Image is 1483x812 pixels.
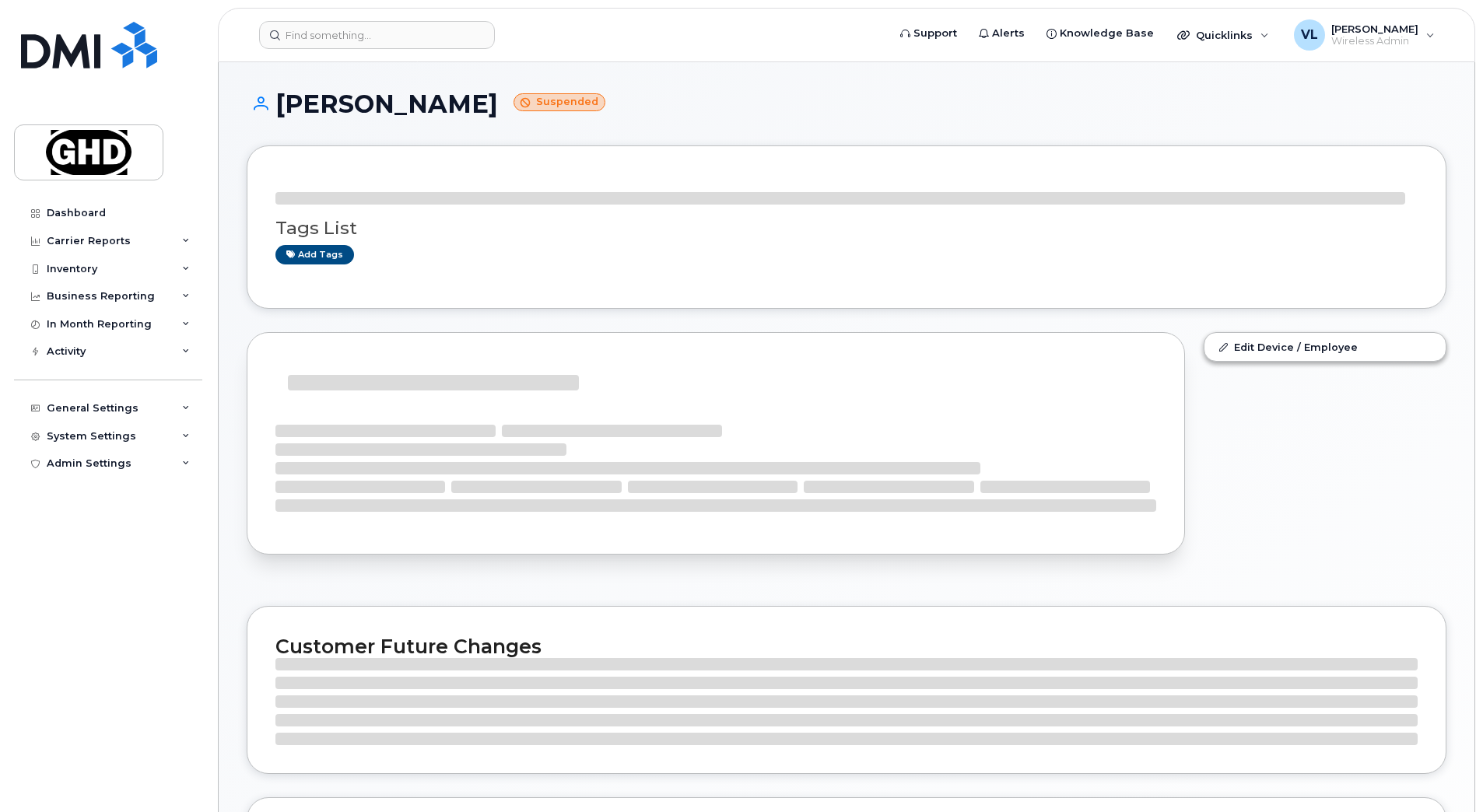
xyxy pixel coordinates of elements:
[247,90,1446,117] h1: [PERSON_NAME]
[275,219,1418,238] h3: Tags List
[1204,333,1446,361] a: Edit Device / Employee
[275,245,354,264] a: Add tags
[514,93,605,111] small: Suspended
[275,635,1418,658] h2: Customer Future Changes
